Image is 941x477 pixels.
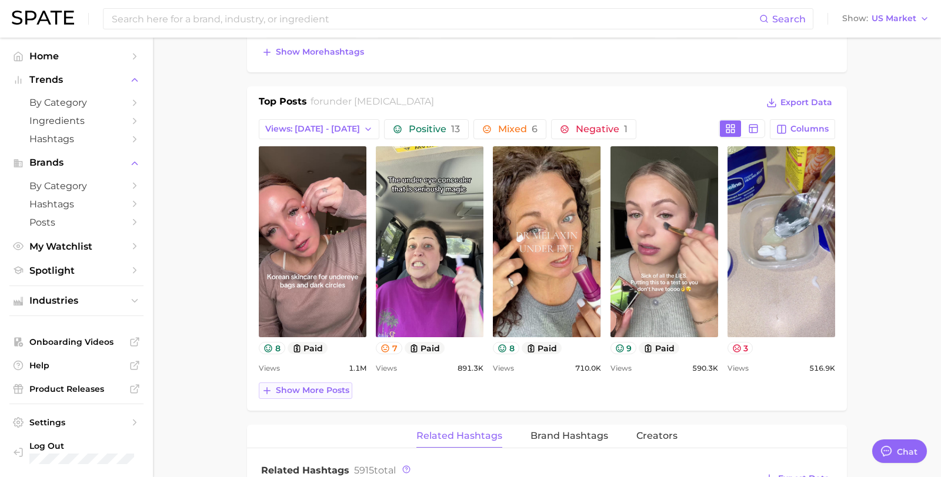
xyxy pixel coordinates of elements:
span: Trends [29,75,124,85]
span: Search [772,14,806,25]
span: Views [728,361,749,375]
a: Posts [9,213,144,231]
span: Views: [DATE] - [DATE] [265,124,360,134]
span: 1 [624,123,628,135]
a: Ingredients [9,112,144,130]
span: by Category [29,180,124,192]
span: total [354,465,396,476]
span: Log Out [29,441,159,451]
a: Hashtags [9,195,144,213]
a: Settings [9,414,144,431]
span: by Category [29,97,124,108]
span: 1.1m [349,361,366,375]
span: Brand Hashtags [530,431,608,441]
h2: for [311,95,434,112]
a: Onboarding Videos [9,333,144,351]
span: Export Data [780,98,832,108]
span: Columns [790,124,829,134]
span: Industries [29,295,124,306]
input: Search here for a brand, industry, or ingredient [111,9,759,29]
h1: Top Posts [259,95,307,112]
span: 6 [532,123,538,135]
span: Hashtags [29,199,124,210]
button: 9 [610,342,637,354]
img: SPATE [12,11,74,25]
span: Hashtags [29,133,124,145]
button: Trends [9,71,144,89]
span: Show more hashtags [276,47,364,57]
button: 8 [259,342,285,354]
span: Related Hashtags [261,465,349,476]
span: Settings [29,417,124,428]
span: Brands [29,157,124,168]
span: Show more posts [276,385,349,395]
span: Spotlight [29,265,124,276]
span: Positive [409,125,460,134]
button: Show morehashtags [259,44,367,61]
span: Ingredients [29,115,124,126]
span: Show [842,15,868,22]
span: Help [29,360,124,371]
span: 516.9k [809,361,835,375]
a: Hashtags [9,130,144,148]
a: My Watchlist [9,237,144,256]
button: paid [639,342,679,354]
a: by Category [9,93,144,112]
a: by Category [9,177,144,195]
button: paid [288,342,328,354]
button: Show more posts [259,382,352,399]
button: Export Data [763,95,835,111]
button: 8 [493,342,519,354]
span: under [MEDICAL_DATA] [323,96,434,107]
span: Onboarding Videos [29,337,124,347]
span: Views [376,361,397,375]
span: 590.3k [692,361,718,375]
button: Views: [DATE] - [DATE] [259,119,379,139]
span: Related Hashtags [416,431,502,441]
span: Product Releases [29,384,124,394]
span: Views [493,361,514,375]
span: 5915 [354,465,374,476]
a: Log out. Currently logged in with e-mail sabrina.hasbanian@tatcha.com. [9,437,144,468]
button: 3 [728,342,753,354]
span: Home [29,51,124,62]
button: Industries [9,292,144,310]
span: Mixed [498,125,538,134]
button: paid [405,342,445,354]
span: US Market [872,15,916,22]
button: ShowUS Market [839,11,932,26]
a: Product Releases [9,380,144,398]
span: 891.3k [458,361,483,375]
span: 710.0k [575,361,601,375]
span: Posts [29,217,124,228]
button: 7 [376,342,402,354]
button: paid [522,342,562,354]
a: Help [9,357,144,374]
button: Brands [9,154,144,172]
span: Views [610,361,632,375]
span: Creators [636,431,678,441]
span: 13 [451,123,460,135]
button: Columns [770,119,835,139]
a: Spotlight [9,261,144,280]
span: Views [259,361,280,375]
span: Negative [576,125,628,134]
span: My Watchlist [29,241,124,252]
a: Home [9,47,144,65]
